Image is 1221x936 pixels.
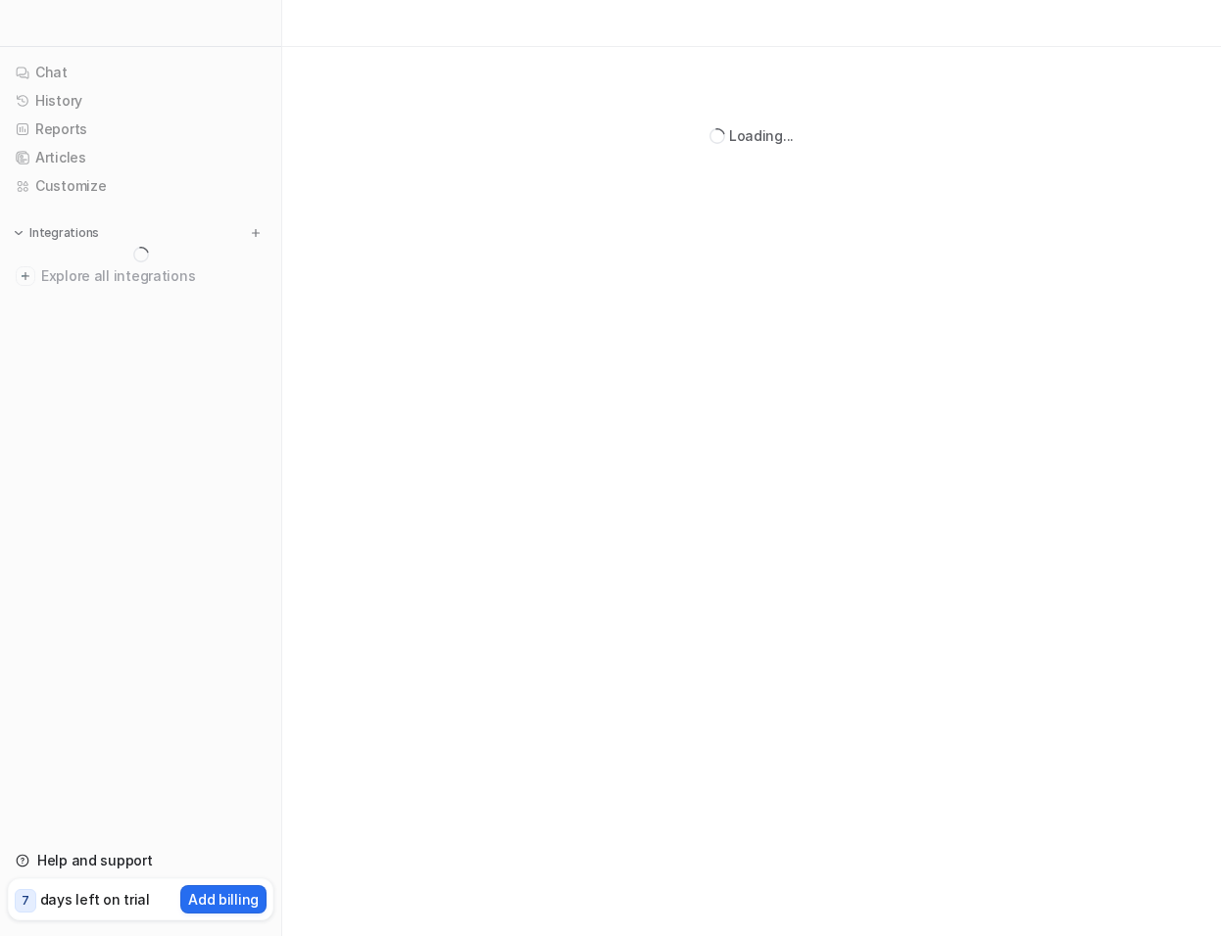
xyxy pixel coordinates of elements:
[180,885,267,913] button: Add billing
[8,172,273,200] a: Customize
[29,225,99,241] p: Integrations
[41,260,266,292] span: Explore all integrations
[16,266,35,286] img: explore all integrations
[8,223,105,243] button: Integrations
[12,226,25,240] img: expand menu
[8,116,273,143] a: Reports
[188,889,259,910] p: Add billing
[40,889,150,910] p: days left on trial
[8,59,273,86] a: Chat
[8,847,273,874] a: Help and support
[8,87,273,115] a: History
[729,125,794,146] div: Loading...
[8,144,273,171] a: Articles
[22,892,29,910] p: 7
[8,262,273,290] a: Explore all integrations
[249,226,263,240] img: menu_add.svg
